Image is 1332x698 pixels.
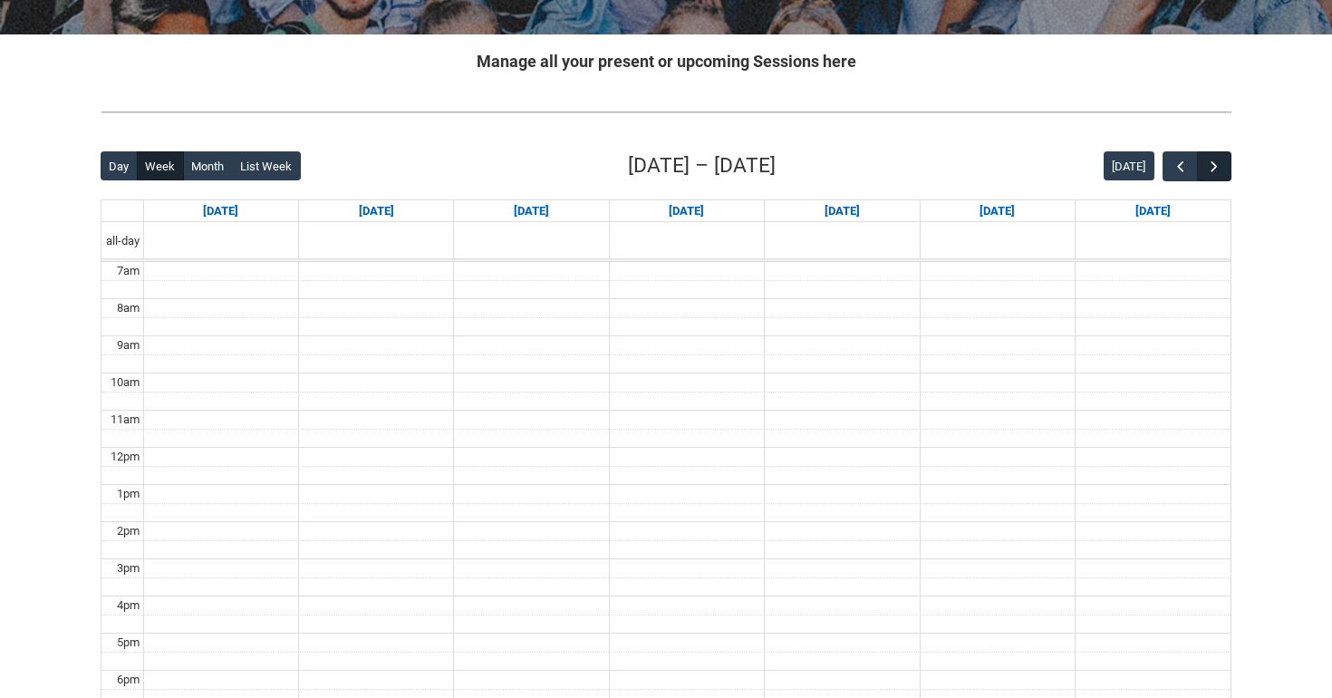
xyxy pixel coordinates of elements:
div: 10am [107,373,143,392]
button: Day [101,151,138,180]
div: 5pm [113,634,143,652]
button: [DATE] [1104,151,1154,180]
span: all-day [102,232,143,250]
button: List Week [232,151,301,180]
img: REDU_GREY_LINE [101,102,1231,121]
a: Go to December 7, 2025 [199,200,242,222]
h2: [DATE] – [DATE] [628,150,776,181]
a: Go to December 10, 2025 [665,200,708,222]
div: 7am [113,262,143,280]
div: 1pm [113,485,143,503]
div: 8am [113,299,143,317]
div: 9am [113,336,143,354]
a: Go to December 13, 2025 [1132,200,1174,222]
a: Go to December 11, 2025 [821,200,864,222]
button: Next Week [1197,151,1231,181]
div: 2pm [113,522,143,540]
button: Week [137,151,184,180]
button: Month [183,151,233,180]
div: 12pm [107,448,143,466]
button: Previous Week [1163,151,1197,181]
a: Go to December 9, 2025 [510,200,553,222]
div: 3pm [113,559,143,577]
div: 6pm [113,671,143,689]
a: Go to December 12, 2025 [976,200,1018,222]
a: Go to December 8, 2025 [355,200,398,222]
h2: Manage all your present or upcoming Sessions here [101,49,1231,73]
div: 11am [107,411,143,429]
div: 4pm [113,596,143,615]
